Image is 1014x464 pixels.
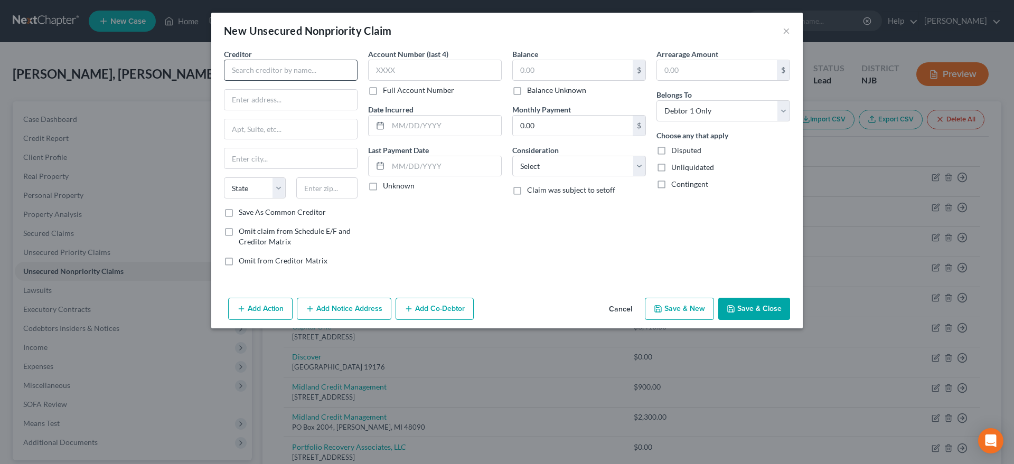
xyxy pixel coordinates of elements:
input: 0.00 [657,60,777,80]
button: Add Notice Address [297,298,391,320]
div: New Unsecured Nonpriority Claim [224,23,391,38]
button: Save & Close [718,298,790,320]
input: MM/DD/YYYY [388,156,501,176]
span: Contingent [671,179,708,188]
label: Balance [512,49,538,60]
span: Omit from Creditor Matrix [239,256,327,265]
label: Arrearage Amount [656,49,718,60]
div: $ [633,116,645,136]
span: Belongs To [656,90,692,99]
label: Save As Common Creditor [239,207,326,217]
span: Disputed [671,146,701,155]
label: Last Payment Date [368,145,429,156]
label: Account Number (last 4) [368,49,448,60]
input: MM/DD/YYYY [388,116,501,136]
input: XXXX [368,60,502,81]
div: Open Intercom Messenger [978,428,1003,453]
div: $ [777,60,790,80]
label: Date Incurred [368,104,414,115]
label: Choose any that apply [656,130,728,141]
input: Search creditor by name... [224,60,358,81]
input: Enter city... [224,148,357,168]
label: Balance Unknown [527,85,586,96]
input: 0.00 [513,116,633,136]
input: Enter zip... [296,177,358,198]
input: 0.00 [513,60,633,80]
span: Unliquidated [671,163,714,172]
span: Omit claim from Schedule E/F and Creditor Matrix [239,226,351,246]
button: Add Co-Debtor [396,298,474,320]
label: Monthly Payment [512,104,571,115]
span: Claim was subject to setoff [527,185,615,194]
button: Add Action [228,298,293,320]
label: Consideration [512,145,559,156]
label: Full Account Number [383,85,454,96]
label: Unknown [383,181,415,191]
span: Creditor [224,50,252,59]
div: $ [633,60,645,80]
button: Cancel [600,299,641,320]
button: Save & New [645,298,714,320]
input: Apt, Suite, etc... [224,119,357,139]
input: Enter address... [224,90,357,110]
button: × [783,24,790,37]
